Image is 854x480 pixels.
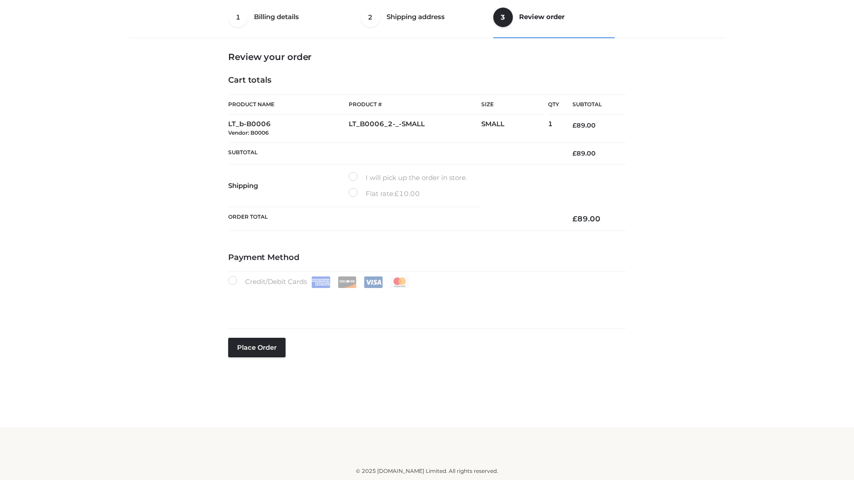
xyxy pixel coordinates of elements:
th: Subtotal [559,95,626,115]
th: Product Name [228,94,349,115]
span: £ [395,189,399,198]
th: Qty [548,94,559,115]
th: Size [481,95,544,115]
label: I will pick up the order in store. [349,172,467,184]
th: Subtotal [228,142,559,164]
div: © 2025 [DOMAIN_NAME] Limited. All rights reserved. [132,467,722,476]
label: Credit/Debit Cards [228,276,410,288]
h4: Cart totals [228,76,626,85]
img: Amex [311,276,330,288]
span: £ [572,214,577,223]
bdi: 89.00 [572,149,596,157]
td: LT_b-B0006 [228,115,349,143]
iframe: Secure payment input frame [226,286,624,319]
img: Mastercard [390,276,409,288]
button: Place order [228,338,286,357]
img: Discover [338,276,357,288]
th: Shipping [228,164,349,207]
th: Order Total [228,207,559,231]
td: LT_B0006_2-_-SMALL [349,115,481,143]
h4: Payment Method [228,253,626,263]
small: Vendor: B0006 [228,129,269,136]
bdi: 89.00 [572,214,600,223]
span: £ [572,149,576,157]
th: Product # [349,94,481,115]
label: Flat rate: [349,188,420,200]
h3: Review your order [228,52,626,62]
td: SMALL [481,115,548,143]
td: 1 [548,115,559,143]
img: Visa [364,276,383,288]
bdi: 10.00 [395,189,420,198]
span: £ [572,121,576,129]
bdi: 89.00 [572,121,596,129]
